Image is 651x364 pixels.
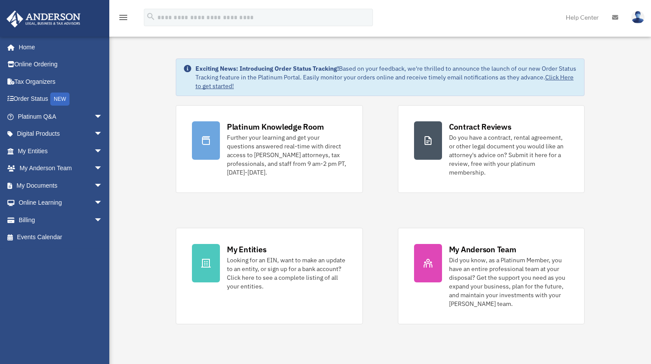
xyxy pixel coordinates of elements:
i: menu [118,12,129,23]
a: Online Ordering [6,56,116,73]
a: My Anderson Team Did you know, as a Platinum Member, you have an entire professional team at your... [398,228,585,324]
span: arrow_drop_down [94,194,111,212]
a: Order StatusNEW [6,90,116,108]
a: Home [6,38,111,56]
a: Contract Reviews Do you have a contract, rental agreement, or other legal document you would like... [398,105,585,193]
span: arrow_drop_down [94,211,111,229]
div: NEW [50,93,70,106]
div: Platinum Knowledge Room [227,121,324,132]
div: Do you have a contract, rental agreement, or other legal document you would like an attorney's ad... [449,133,569,177]
a: My Entitiesarrow_drop_down [6,142,116,160]
a: menu [118,15,129,23]
a: Platinum Knowledge Room Further your learning and get your questions answered real-time with dire... [176,105,363,193]
span: arrow_drop_down [94,142,111,160]
a: Click Here to get started! [195,73,574,90]
div: Contract Reviews [449,121,512,132]
a: Events Calendar [6,229,116,246]
i: search [146,12,156,21]
span: arrow_drop_down [94,177,111,195]
strong: Exciting News: Introducing Order Status Tracking! [195,65,339,72]
a: Billingarrow_drop_down [6,211,116,229]
div: Did you know, as a Platinum Member, you have an entire professional team at your disposal? Get th... [449,256,569,308]
div: My Anderson Team [449,244,516,255]
a: Digital Productsarrow_drop_down [6,125,116,143]
span: arrow_drop_down [94,160,111,178]
div: Looking for an EIN, want to make an update to an entity, or sign up for a bank account? Click her... [227,256,347,291]
a: Online Learningarrow_drop_down [6,194,116,212]
a: Tax Organizers [6,73,116,90]
img: User Pic [631,11,644,24]
a: My Anderson Teamarrow_drop_down [6,160,116,177]
div: Based on your feedback, we're thrilled to announce the launch of our new Order Status Tracking fe... [195,64,577,90]
div: My Entities [227,244,266,255]
div: Further your learning and get your questions answered real-time with direct access to [PERSON_NAM... [227,133,347,177]
a: Platinum Q&Aarrow_drop_down [6,108,116,125]
a: My Entities Looking for an EIN, want to make an update to an entity, or sign up for a bank accoun... [176,228,363,324]
span: arrow_drop_down [94,125,111,143]
img: Anderson Advisors Platinum Portal [4,10,83,27]
a: My Documentsarrow_drop_down [6,177,116,194]
span: arrow_drop_down [94,108,111,126]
